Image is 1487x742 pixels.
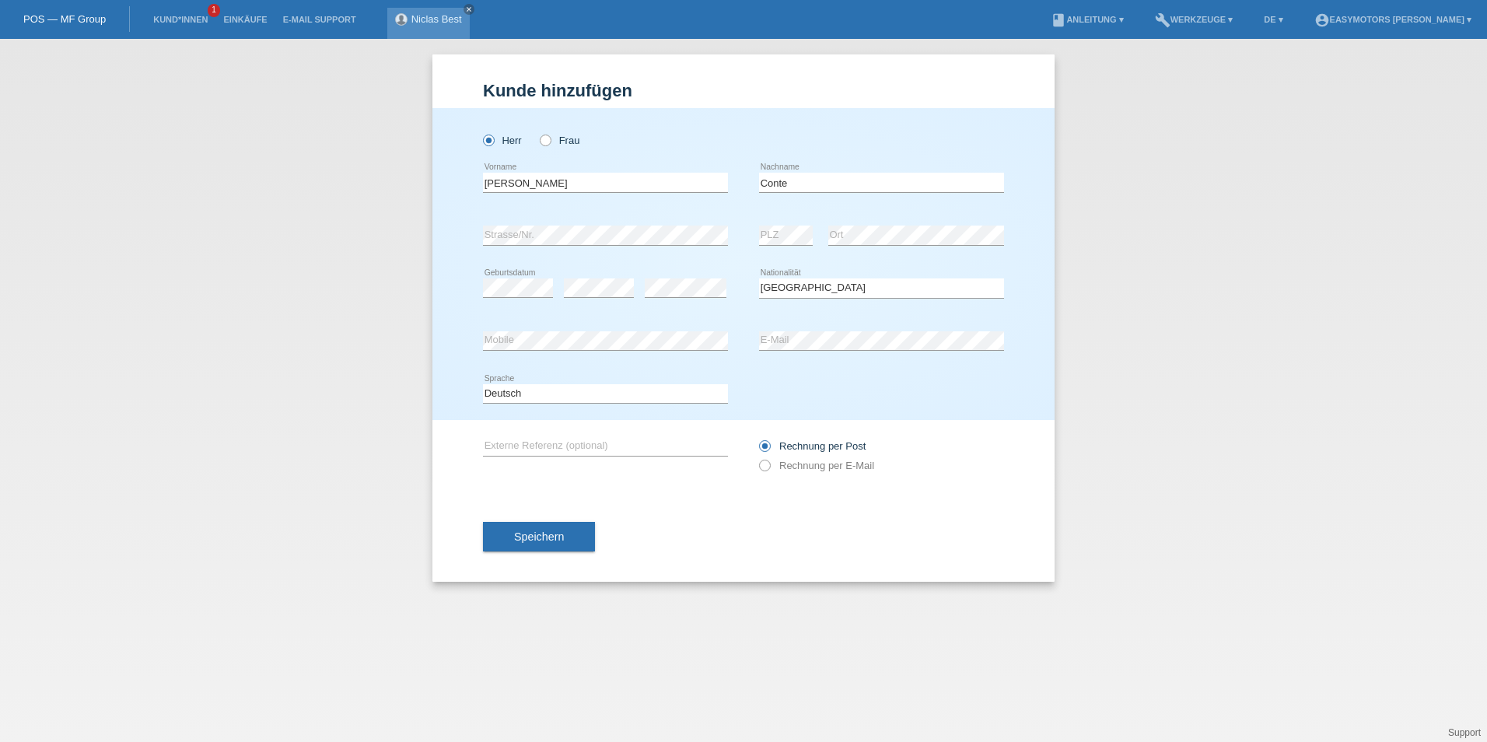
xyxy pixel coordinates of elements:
a: Einkäufe [215,15,275,24]
label: Frau [540,135,579,146]
input: Rechnung per E-Mail [759,460,769,479]
span: 1 [208,4,220,17]
i: build [1155,12,1170,28]
span: Speichern [514,530,564,543]
label: Rechnung per Post [759,440,866,452]
a: buildWerkzeuge ▾ [1147,15,1241,24]
button: Speichern [483,522,595,551]
a: E-Mail Support [275,15,364,24]
label: Rechnung per E-Mail [759,460,874,471]
a: Support [1448,727,1481,738]
a: Kund*innen [145,15,215,24]
h1: Kunde hinzufügen [483,81,1004,100]
a: close [464,4,474,15]
input: Rechnung per Post [759,440,769,460]
a: Niclas Best [411,13,462,25]
a: bookAnleitung ▾ [1043,15,1131,24]
input: Herr [483,135,493,145]
a: account_circleEasymotors [PERSON_NAME] ▾ [1307,15,1479,24]
i: close [465,5,473,13]
i: book [1051,12,1066,28]
label: Herr [483,135,522,146]
input: Frau [540,135,550,145]
a: DE ▾ [1256,15,1290,24]
a: POS — MF Group [23,13,106,25]
i: account_circle [1314,12,1330,28]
